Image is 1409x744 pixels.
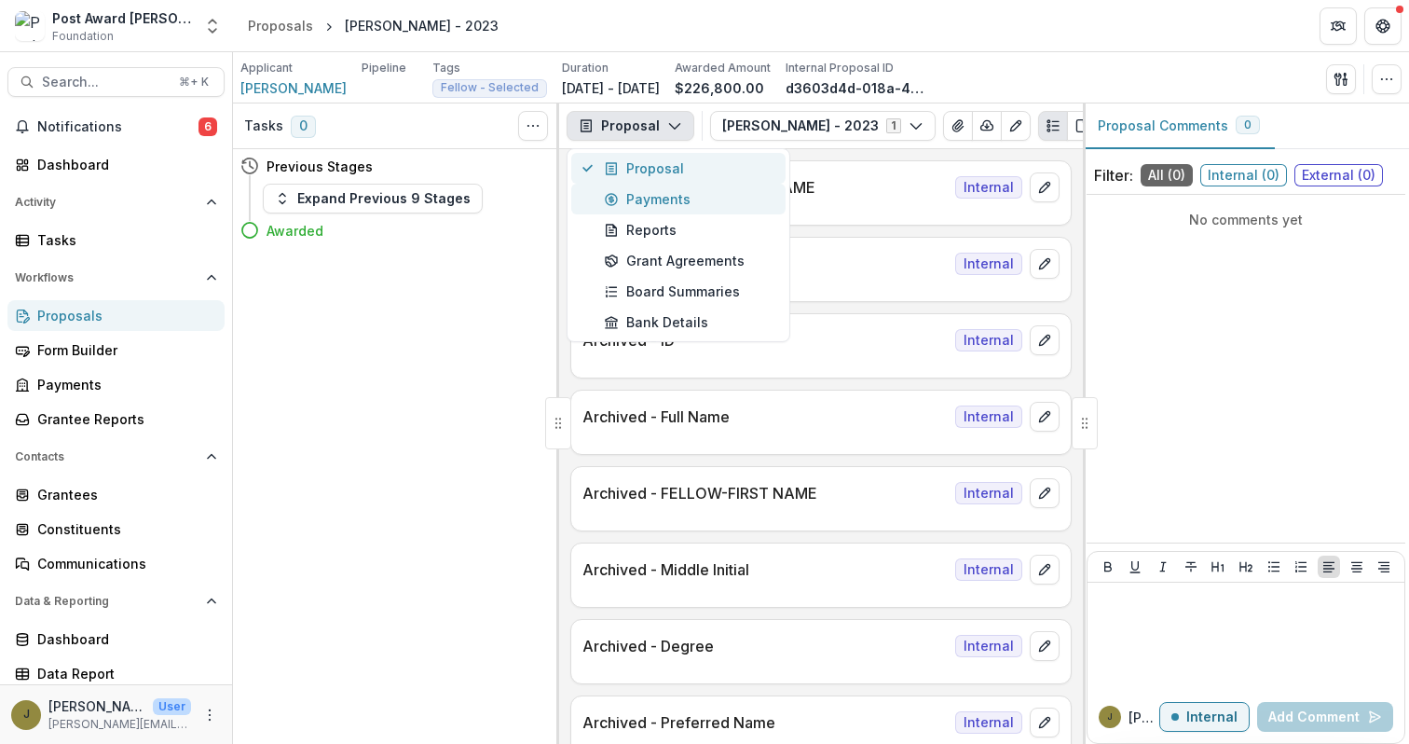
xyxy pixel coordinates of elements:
[675,60,771,76] p: Awarded Amount
[1094,210,1398,229] p: No comments yet
[240,12,321,39] a: Proposals
[955,711,1022,734] span: Internal
[955,253,1022,275] span: Internal
[198,704,221,726] button: More
[37,340,210,360] div: Form Builder
[7,67,225,97] button: Search...
[1107,712,1113,722] div: Jamie
[48,716,191,733] p: [PERSON_NAME][EMAIL_ADDRESS][PERSON_NAME][DOMAIN_NAME]
[1038,111,1068,141] button: Plaintext view
[240,78,347,98] span: [PERSON_NAME]
[604,189,774,209] div: Payments
[7,658,225,689] a: Data Report
[710,111,936,141] button: [PERSON_NAME] - 20231
[7,335,225,365] a: Form Builder
[37,485,210,504] div: Grantees
[37,554,210,573] div: Communications
[37,629,210,649] div: Dashboard
[199,7,226,45] button: Open entity switcher
[15,196,198,209] span: Activity
[1318,556,1340,578] button: Align Left
[955,329,1022,351] span: Internal
[1030,708,1060,737] button: edit
[291,116,316,138] span: 0
[7,404,225,434] a: Grantee Reports
[562,78,660,98] p: [DATE] - [DATE]
[1030,631,1060,661] button: edit
[267,221,323,241] h4: Awarded
[7,149,225,180] a: Dashboard
[604,158,774,178] div: Proposal
[7,586,225,616] button: Open Data & Reporting
[1124,556,1146,578] button: Underline
[362,60,406,76] p: Pipeline
[582,711,948,734] p: Archived - Preferred Name
[1030,478,1060,508] button: edit
[15,271,198,284] span: Workflows
[567,111,694,141] button: Proposal
[198,117,217,136] span: 6
[7,624,225,654] a: Dashboard
[52,8,192,28] div: Post Award [PERSON_NAME] Childs Memorial Fund
[7,442,225,472] button: Open Contacts
[1001,111,1031,141] button: Edit as form
[441,81,539,94] span: Fellow - Selected
[1152,556,1174,578] button: Italicize
[175,72,212,92] div: ⌘ + K
[1257,702,1393,732] button: Add Comment
[1180,556,1202,578] button: Strike
[52,28,114,45] span: Foundation
[1207,556,1229,578] button: Heading 1
[1290,556,1312,578] button: Ordered List
[37,664,210,683] div: Data Report
[42,75,168,90] span: Search...
[37,119,198,135] span: Notifications
[604,312,774,332] div: Bank Details
[267,157,373,176] h4: Previous Stages
[37,519,210,539] div: Constituents
[1030,249,1060,279] button: edit
[955,558,1022,581] span: Internal
[7,300,225,331] a: Proposals
[582,558,948,581] p: Archived - Middle Initial
[37,409,210,429] div: Grantee Reports
[345,16,499,35] div: [PERSON_NAME] - 2023
[582,635,948,657] p: Archived - Degree
[1373,556,1395,578] button: Align Right
[7,263,225,293] button: Open Workflows
[1094,164,1133,186] p: Filter:
[1186,710,1238,725] p: Internal
[1200,164,1287,186] span: Internal ( 0 )
[15,11,45,41] img: Post Award Jane Coffin Childs Memorial Fund
[1030,555,1060,585] button: edit
[37,230,210,250] div: Tasks
[23,709,30,721] div: Jamie
[48,696,145,716] p: [PERSON_NAME]
[1159,702,1250,732] button: Internal
[7,369,225,400] a: Payments
[7,225,225,255] a: Tasks
[1067,111,1097,141] button: PDF view
[1263,556,1285,578] button: Bullet List
[263,184,483,214] button: Expand Previous 9 Stages
[562,60,609,76] p: Duration
[240,60,293,76] p: Applicant
[1129,708,1159,727] p: [PERSON_NAME]
[1294,164,1383,186] span: External ( 0 )
[604,282,774,301] div: Board Summaries
[1364,7,1402,45] button: Get Help
[1244,118,1252,131] span: 0
[604,251,774,270] div: Grant Agreements
[1320,7,1357,45] button: Partners
[240,12,506,39] nav: breadcrumb
[153,698,191,715] p: User
[1083,103,1275,149] button: Proposal Comments
[518,111,548,141] button: Toggle View Cancelled Tasks
[7,479,225,510] a: Grantees
[786,60,894,76] p: Internal Proposal ID
[955,635,1022,657] span: Internal
[7,112,225,142] button: Notifications6
[7,548,225,579] a: Communications
[1030,172,1060,202] button: edit
[1097,556,1119,578] button: Bold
